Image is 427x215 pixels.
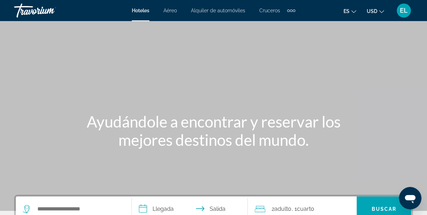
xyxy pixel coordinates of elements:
span: es [344,8,349,14]
h1: Ayudándole a encontrar y reservar los mejores destinos del mundo. [81,112,346,149]
button: Change language [344,6,356,16]
span: Adulto [274,206,291,212]
span: Cuarto [297,206,314,212]
span: , 1 [291,204,314,214]
span: USD [367,8,377,14]
span: 2 [272,204,291,214]
a: Hoteles [132,8,149,13]
span: Buscar [371,206,396,212]
button: Extra navigation items [287,5,295,16]
iframe: Botón para iniciar la ventana de mensajería [399,187,421,209]
a: Aéreo [163,8,177,13]
a: Cruceros [259,8,280,13]
button: Change currency [367,6,384,16]
input: Search hotel destination [37,204,121,214]
button: User Menu [395,3,413,18]
a: Travorium [14,1,85,20]
a: Alquiler de automóviles [191,8,245,13]
span: EL [400,7,408,14]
